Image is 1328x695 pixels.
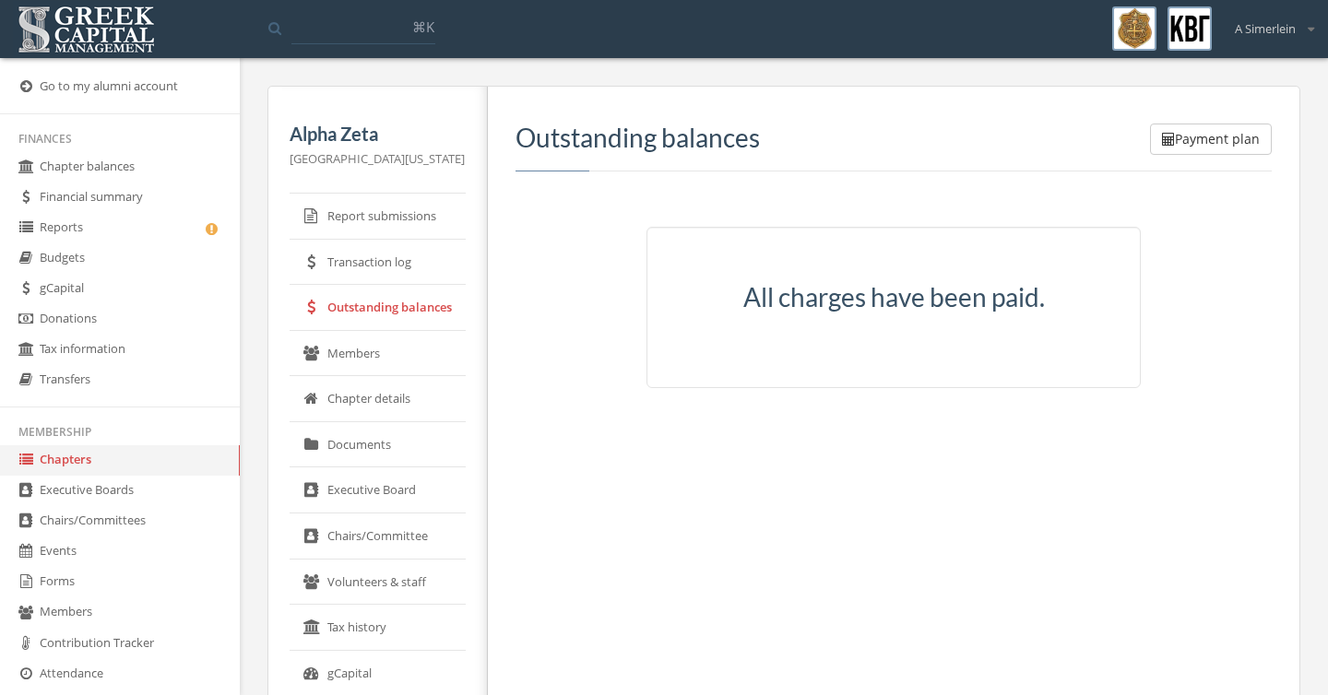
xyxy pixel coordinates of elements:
a: Members [290,331,466,377]
a: Outstanding balances [290,285,466,331]
div: A Simerlein [1223,6,1314,38]
button: Payment plan [1150,124,1272,155]
a: Executive Board [290,467,466,513]
p: [GEOGRAPHIC_DATA][US_STATE] [290,148,466,169]
span: ⌘K [412,18,434,36]
a: Report submissions [290,194,466,240]
h3: Outstanding balances [516,124,1272,152]
a: Tax history [290,605,466,651]
h5: Alpha Zeta [290,124,466,144]
h3: All charges have been paid. [670,283,1118,312]
a: Chairs/Committee [290,513,466,560]
span: A Simerlein [1235,20,1296,38]
a: Volunteers & staff [290,560,466,606]
a: Transaction log [290,240,466,286]
a: Chapter details [290,376,466,422]
a: Documents [290,422,466,468]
